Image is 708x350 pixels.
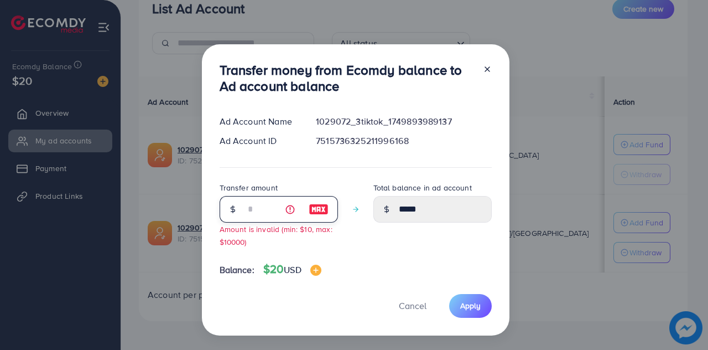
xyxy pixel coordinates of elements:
[310,265,321,276] img: image
[220,62,474,94] h3: Transfer money from Ecomdy balance to Ad account balance
[449,294,492,318] button: Apply
[307,115,500,128] div: 1029072_3tiktok_1749893989137
[220,224,332,247] small: Amount is invalid (min: $10, max: $10000)
[373,182,472,193] label: Total balance in ad account
[220,182,278,193] label: Transfer amount
[263,262,321,276] h4: $20
[284,264,301,276] span: USD
[220,264,254,276] span: Balance:
[211,135,308,147] div: Ad Account ID
[460,300,481,311] span: Apply
[211,115,308,128] div: Ad Account Name
[307,135,500,147] div: 7515736325211996168
[385,294,440,318] button: Cancel
[399,300,426,312] span: Cancel
[309,203,329,216] img: image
